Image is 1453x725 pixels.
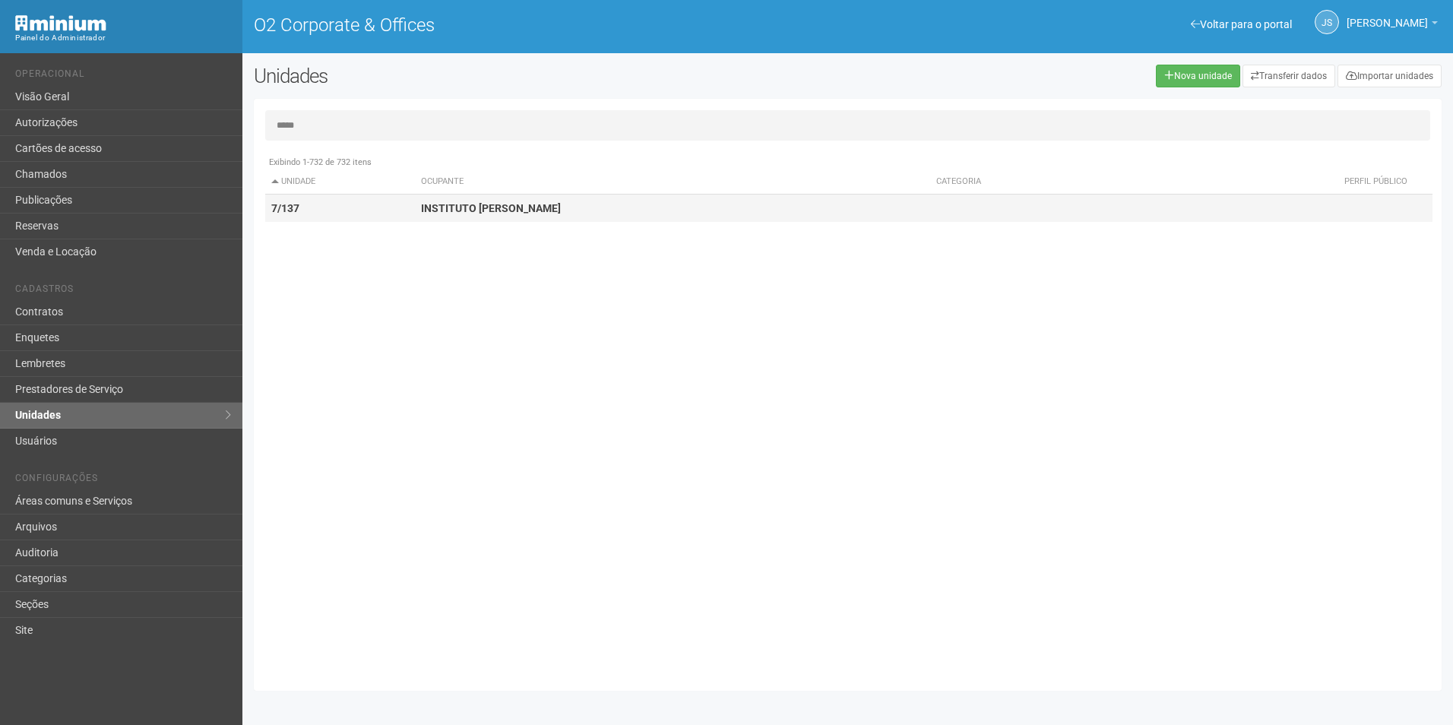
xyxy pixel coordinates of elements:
h2: Unidades [254,65,736,87]
a: Importar unidades [1337,65,1442,87]
img: Minium [15,15,106,31]
strong: INSTITUTO [PERSON_NAME] [421,202,561,214]
a: Nova unidade [1156,65,1240,87]
li: Operacional [15,68,231,84]
li: Configurações [15,473,231,489]
div: Exibindo 1-732 de 732 itens [265,156,1432,169]
a: Voltar para o portal [1191,18,1292,30]
a: Transferir dados [1242,65,1335,87]
div: Painel do Administrador [15,31,231,45]
h1: O2 Corporate & Offices [254,15,837,35]
th: Categoria: activate to sort column ascending [930,169,1319,195]
th: Ocupante: activate to sort column ascending [415,169,930,195]
a: JS [1315,10,1339,34]
th: Unidade: activate to sort column descending [265,169,416,195]
li: Cadastros [15,283,231,299]
th: Perfil público: activate to sort column ascending [1319,169,1432,195]
span: Jeferson Souza [1347,2,1428,29]
a: [PERSON_NAME] [1347,19,1438,31]
strong: 7/137 [271,202,299,214]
